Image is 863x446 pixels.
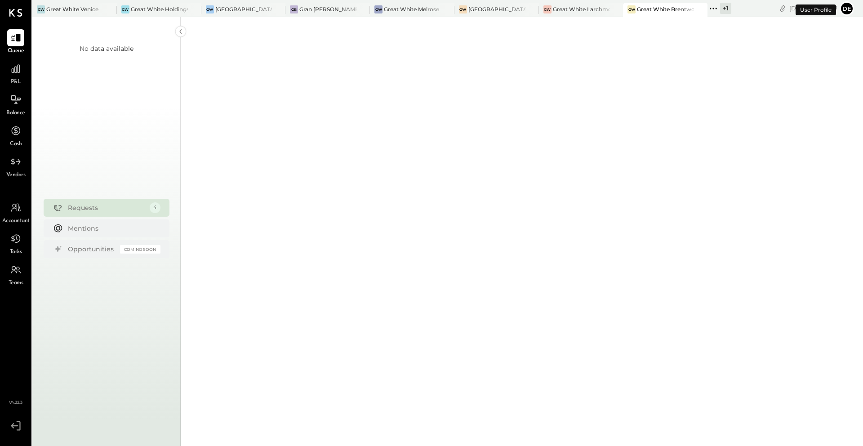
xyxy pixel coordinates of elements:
[0,29,31,55] a: Queue
[215,5,272,13] div: [GEOGRAPHIC_DATA]
[720,3,731,14] div: + 1
[0,199,31,225] a: Accountant
[0,261,31,287] a: Teams
[374,5,383,13] div: GW
[0,153,31,179] a: Vendors
[0,60,31,86] a: P&L
[68,203,145,212] div: Requests
[131,5,188,13] div: Great White Holdings
[290,5,298,13] div: GB
[6,109,25,117] span: Balance
[11,78,21,86] span: P&L
[0,91,31,117] a: Balance
[840,1,854,16] button: De
[789,4,837,13] div: [DATE]
[46,5,98,13] div: Great White Venice
[459,5,467,13] div: GW
[10,140,22,148] span: Cash
[299,5,356,13] div: Gran [PERSON_NAME]
[121,5,129,13] div: GW
[0,122,31,148] a: Cash
[637,5,694,13] div: Great White Brentwood
[150,202,160,213] div: 4
[384,5,439,13] div: Great White Melrose
[120,245,160,254] div: Coming Soon
[553,5,610,13] div: Great White Larchmont
[206,5,214,13] div: GW
[468,5,525,13] div: [GEOGRAPHIC_DATA]
[9,279,23,287] span: Teams
[80,44,133,53] div: No data available
[37,5,45,13] div: GW
[796,4,836,15] div: User Profile
[10,248,22,256] span: Tasks
[6,171,26,179] span: Vendors
[627,5,636,13] div: GW
[778,4,787,13] div: copy link
[2,217,30,225] span: Accountant
[68,224,156,233] div: Mentions
[68,245,116,254] div: Opportunities
[0,230,31,256] a: Tasks
[543,5,552,13] div: GW
[8,47,24,55] span: Queue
